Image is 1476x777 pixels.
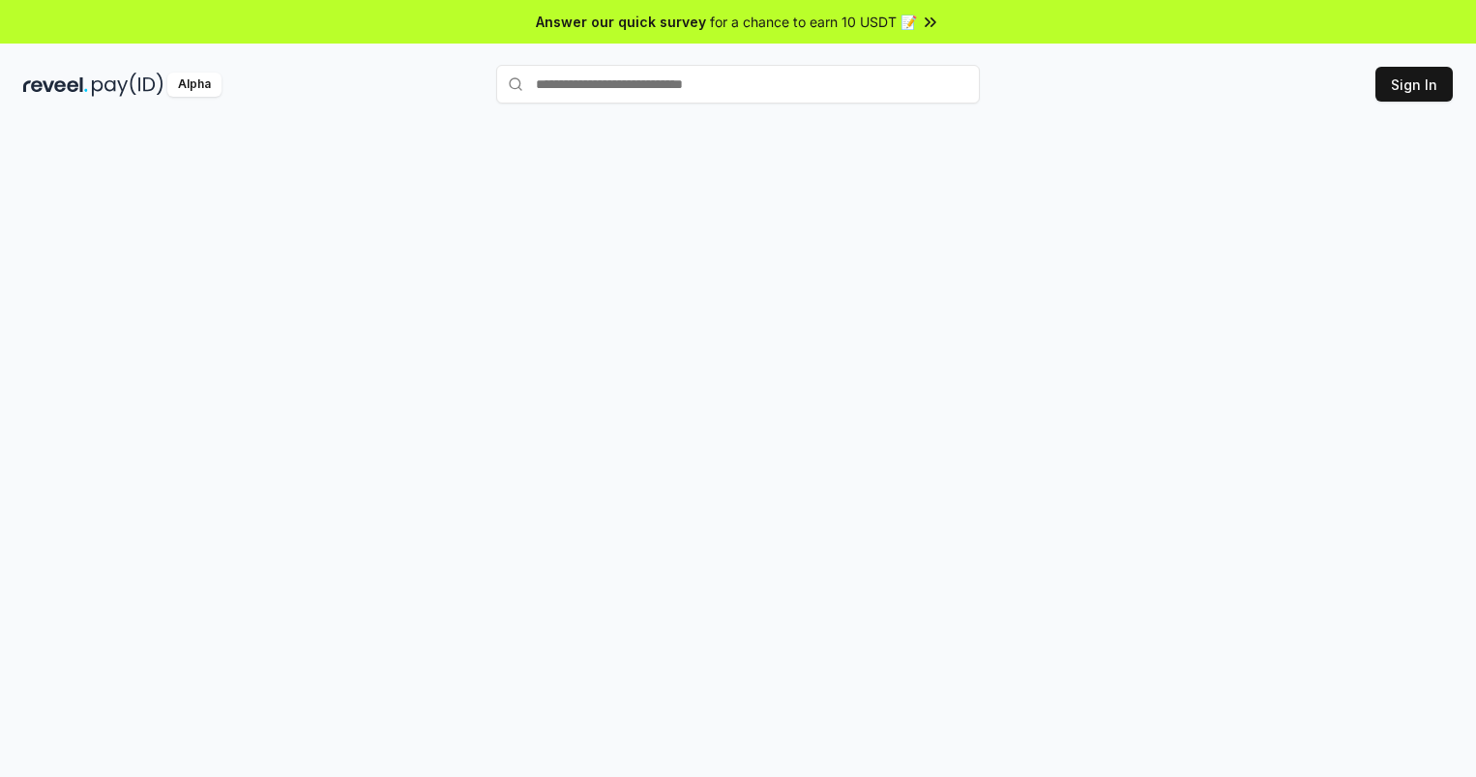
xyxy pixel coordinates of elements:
div: Alpha [167,73,221,97]
span: for a chance to earn 10 USDT 📝 [710,12,917,32]
span: Answer our quick survey [536,12,706,32]
img: pay_id [92,73,163,97]
button: Sign In [1375,67,1453,102]
img: reveel_dark [23,73,88,97]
